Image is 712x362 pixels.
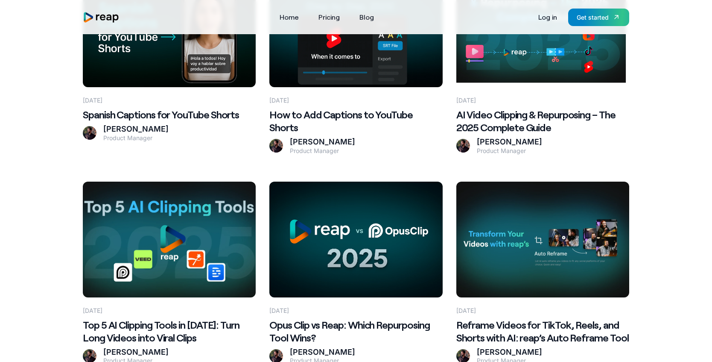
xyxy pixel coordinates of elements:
div: [DATE] [269,87,289,105]
div: [DATE] [269,297,289,315]
img: reap logo [83,12,120,23]
h2: Opus Clip vs Reap: Which Repurposing Tool Wins? [269,318,442,344]
div: [PERSON_NAME] [290,347,355,357]
div: [DATE] [83,297,102,315]
a: Pricing [314,10,344,24]
div: [DATE] [83,87,102,105]
a: Home [275,10,303,24]
div: Get started [577,13,609,22]
a: Get started [568,9,629,26]
div: Product Manager [290,147,355,155]
h2: AI Video Clipping & Repurposing – The 2025 Complete Guide [456,108,629,134]
div: [PERSON_NAME] [290,137,355,147]
div: Product Manager [103,134,169,142]
div: [PERSON_NAME] [477,347,542,357]
div: Product Manager [477,147,542,155]
h2: Reframe Videos for TikTok, Reels, and Shorts with AI: reap’s Auto Reframe Tool [456,318,629,344]
div: [DATE] [456,297,476,315]
a: home [83,12,120,23]
h2: Top 5 AI Clipping Tools in [DATE]: Turn Long Videos into Viral Clips [83,318,256,344]
div: [PERSON_NAME] [477,137,542,147]
div: [DATE] [456,87,476,105]
a: Blog [355,10,378,24]
a: Log in [534,10,561,24]
div: [PERSON_NAME] [103,347,169,357]
h2: Spanish Captions for YouTube Shorts [83,108,256,121]
div: [PERSON_NAME] [103,124,169,134]
h2: How to Add Captions to YouTube Shorts [269,108,442,134]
